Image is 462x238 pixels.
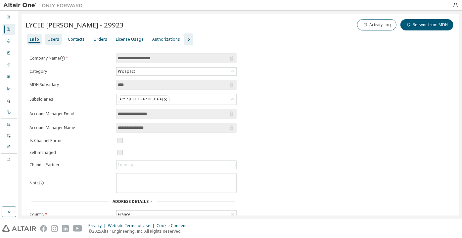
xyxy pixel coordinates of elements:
[88,228,191,234] p: © 2025 Altair Engineering, Inc. All Rights Reserved.
[117,68,136,75] div: Prospect
[29,56,112,61] label: Company Name
[62,225,69,232] img: linkedin.svg
[3,84,15,94] div: Company Profile
[3,36,15,47] div: Users
[116,211,236,218] div: France
[29,82,112,87] label: MDH Subsidary
[51,225,58,232] img: instagram.svg
[40,225,47,232] img: facebook.svg
[29,125,112,130] label: Account Manager Name
[60,56,65,61] button: information
[68,37,85,42] div: Contacts
[116,37,144,42] div: License Usage
[29,138,112,143] label: Is Channel Partner
[3,107,15,118] div: On Prem
[3,2,86,9] img: Altair One
[29,180,39,186] label: Note
[29,111,112,117] label: Account Manager Email
[108,223,157,228] div: Website Terms of Use
[88,223,108,228] div: Privacy
[39,180,44,186] button: information
[2,225,36,232] img: altair_logo.svg
[357,19,396,30] button: Activity Log
[152,37,180,42] div: Authorizations
[3,60,15,71] div: SKUs
[48,37,59,42] div: Users
[29,150,112,155] label: Self-managed
[29,212,112,217] label: Country
[3,12,15,23] div: Dashboard
[157,223,191,228] div: Cookie Consent
[113,199,149,204] span: Address Details
[3,72,15,82] div: User Profile
[3,48,15,59] div: Orders
[3,24,15,35] div: Companies
[117,211,131,218] div: France
[116,94,236,105] div: Altair [GEOGRAPHIC_DATA]
[30,37,39,42] div: Info
[116,161,236,169] div: Loading...
[3,142,15,153] div: Product Downloads
[93,37,107,42] div: Orders
[3,119,15,130] div: User Events
[29,97,112,102] label: Subsidiaries
[25,20,124,29] span: LYCEE [PERSON_NAME] - 29923
[73,225,82,232] img: youtube.svg
[400,19,453,30] button: Re-sync from MDH
[116,68,236,75] div: Prospect
[29,69,112,74] label: Category
[118,162,136,167] div: Loading...
[118,95,170,103] div: Altair [GEOGRAPHIC_DATA]
[3,154,15,165] div: Units Usage BI
[3,96,15,107] div: Managed
[3,131,15,141] div: Company Events
[29,162,112,167] label: Channel Partner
